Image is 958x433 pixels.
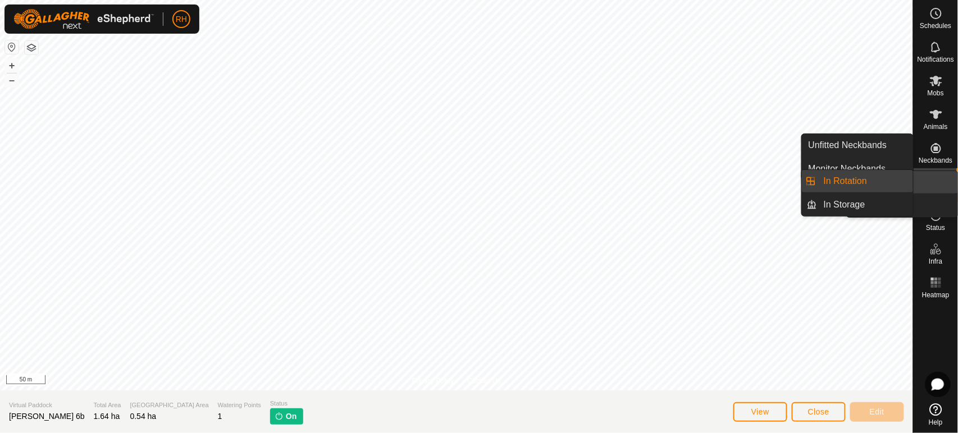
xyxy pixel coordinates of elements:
[809,139,887,152] span: Unfitted Neckbands
[850,402,904,422] button: Edit
[809,162,886,176] span: Monitor Neckbands
[5,59,19,72] button: +
[824,198,865,211] span: In Storage
[9,412,85,421] span: [PERSON_NAME] 6b
[412,376,454,386] a: Privacy Policy
[792,402,846,422] button: Close
[929,258,942,265] span: Infra
[94,400,121,410] span: Total Area
[929,419,943,426] span: Help
[218,400,261,410] span: Watering Points
[94,412,120,421] span: 1.64 ha
[870,407,884,416] span: Edit
[25,41,38,54] button: Map Layers
[751,407,769,416] span: View
[802,134,913,156] a: Unfitted Neckbands
[817,194,913,216] a: In Storage
[922,292,950,298] span: Heatmap
[270,399,303,408] span: Status
[924,123,948,130] span: Animals
[286,411,296,422] span: On
[817,170,913,192] a: In Rotation
[802,170,913,192] li: In Rotation
[802,158,913,180] a: Monitor Neckbands
[919,157,952,164] span: Neckbands
[928,90,944,96] span: Mobs
[824,174,867,188] span: In Rotation
[468,376,501,386] a: Contact Us
[13,9,154,29] img: Gallagher Logo
[920,22,951,29] span: Schedules
[733,402,787,422] button: View
[176,13,187,25] span: RH
[9,400,85,410] span: Virtual Paddock
[5,73,19,87] button: –
[926,224,945,231] span: Status
[918,56,954,63] span: Notifications
[275,412,284,421] img: turn-on
[5,40,19,54] button: Reset Map
[218,412,222,421] span: 1
[808,407,829,416] span: Close
[130,412,157,421] span: 0.54 ha
[914,399,958,430] a: Help
[802,194,913,216] li: In Storage
[130,400,209,410] span: [GEOGRAPHIC_DATA] Area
